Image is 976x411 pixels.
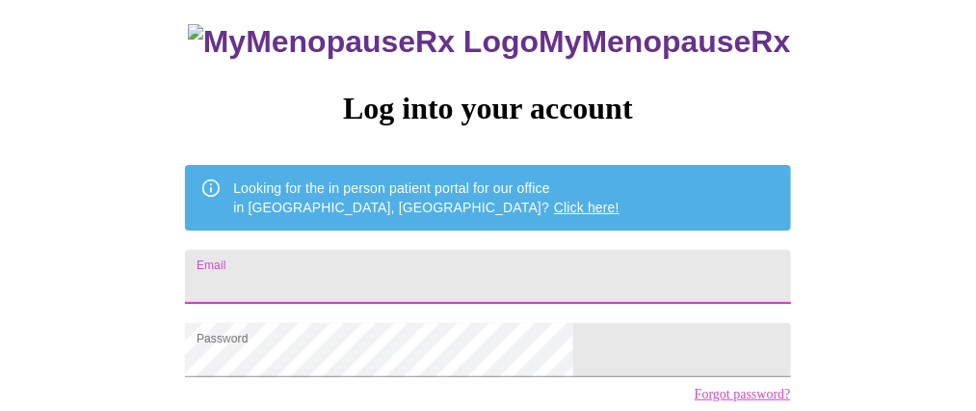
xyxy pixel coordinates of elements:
[233,171,620,225] div: Looking for the in person patient portal for our office in [GEOGRAPHIC_DATA], [GEOGRAPHIC_DATA]?
[695,387,791,402] a: Forgot password?
[554,200,620,215] a: Click here!
[188,24,791,60] h3: MyMenopauseRx
[188,24,539,60] img: MyMenopauseRx Logo
[185,91,790,126] h3: Log into your account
